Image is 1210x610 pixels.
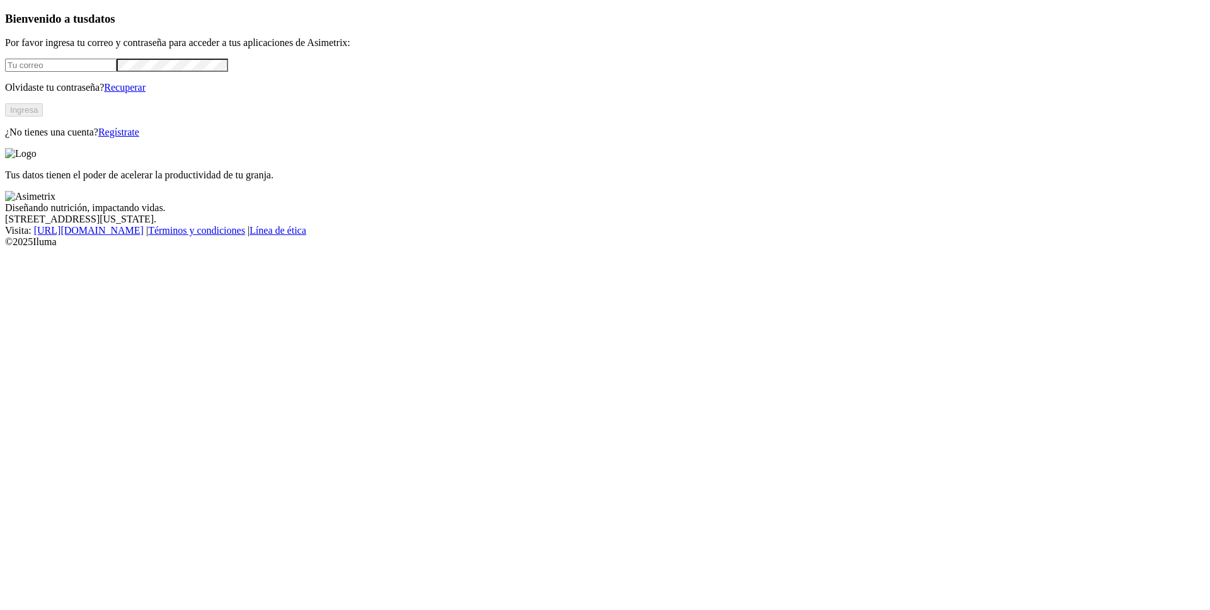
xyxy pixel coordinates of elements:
[5,236,1205,248] div: © 2025 Iluma
[5,214,1205,225] div: [STREET_ADDRESS][US_STATE].
[148,225,245,236] a: Términos y condiciones
[5,37,1205,49] p: Por favor ingresa tu correo y contraseña para acceder a tus aplicaciones de Asimetrix:
[5,202,1205,214] div: Diseñando nutrición, impactando vidas.
[5,191,55,202] img: Asimetrix
[5,127,1205,138] p: ¿No tienes una cuenta?
[5,170,1205,181] p: Tus datos tienen el poder de acelerar la productividad de tu granja.
[5,148,37,159] img: Logo
[5,225,1205,236] div: Visita : | |
[5,103,43,117] button: Ingresa
[5,59,117,72] input: Tu correo
[5,82,1205,93] p: Olvidaste tu contraseña?
[104,82,146,93] a: Recuperar
[5,12,1205,26] h3: Bienvenido a tus
[98,127,139,137] a: Regístrate
[250,225,306,236] a: Línea de ética
[88,12,115,25] span: datos
[34,225,144,236] a: [URL][DOMAIN_NAME]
